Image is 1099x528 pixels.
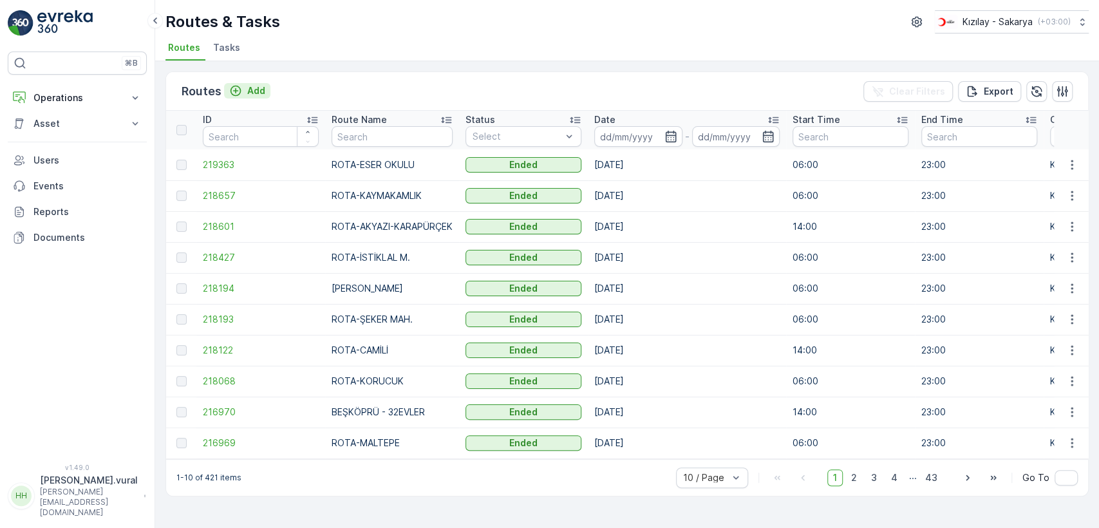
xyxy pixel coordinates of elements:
[786,397,915,428] td: 14:00
[588,428,786,458] td: [DATE]
[176,191,187,201] div: Toggle Row Selected
[588,180,786,211] td: [DATE]
[8,10,33,36] img: logo
[588,211,786,242] td: [DATE]
[465,373,581,389] button: Ended
[594,126,682,147] input: dd/mm/yyyy
[247,84,265,97] p: Add
[786,335,915,366] td: 14:00
[325,180,459,211] td: ROTA-KAYMAKAMLIK
[213,41,240,54] span: Tasks
[203,406,319,419] a: 216970
[168,41,200,54] span: Routes
[8,225,147,250] a: Documents
[915,304,1044,335] td: 23:00
[1022,471,1049,484] span: Go To
[465,404,581,420] button: Ended
[8,474,147,518] button: HH[PERSON_NAME].vural[PERSON_NAME][EMAIL_ADDRESS][DOMAIN_NAME]
[176,252,187,263] div: Toggle Row Selected
[921,126,1037,147] input: Search
[915,242,1044,273] td: 23:00
[865,469,883,486] span: 3
[915,428,1044,458] td: 23:00
[465,343,581,358] button: Ended
[786,428,915,458] td: 06:00
[786,273,915,304] td: 06:00
[11,486,32,506] div: HH
[685,129,690,144] p: -
[786,180,915,211] td: 06:00
[325,366,459,397] td: ROTA-KORUCUK
[33,180,142,193] p: Events
[465,188,581,203] button: Ended
[203,313,319,326] a: 218193
[8,85,147,111] button: Operations
[984,85,1013,98] p: Export
[915,335,1044,366] td: 23:00
[176,376,187,386] div: Toggle Row Selected
[203,344,319,357] a: 218122
[37,10,93,36] img: logo_light-DOdMpM7g.png
[325,273,459,304] td: [PERSON_NAME]
[827,469,843,486] span: 1
[325,211,459,242] td: ROTA-AKYAZI-KARAPÜRÇEK
[588,335,786,366] td: [DATE]
[8,111,147,137] button: Asset
[465,113,495,126] p: Status
[203,437,319,449] a: 216969
[224,83,270,99] button: Add
[935,15,957,29] img: k%C4%B1z%C4%B1lay_DTAvauz.png
[40,487,138,518] p: [PERSON_NAME][EMAIL_ADDRESS][DOMAIN_NAME]
[176,160,187,170] div: Toggle Row Selected
[203,220,319,233] a: 218601
[176,222,187,232] div: Toggle Row Selected
[176,473,241,483] p: 1-10 of 421 items
[889,85,945,98] p: Clear Filters
[594,113,615,126] p: Date
[1038,17,1071,27] p: ( +03:00 )
[509,282,538,295] p: Ended
[176,314,187,325] div: Toggle Row Selected
[793,126,908,147] input: Search
[786,304,915,335] td: 06:00
[8,464,147,471] span: v 1.49.0
[588,273,786,304] td: [DATE]
[963,15,1033,28] p: Kızılay - Sakarya
[786,211,915,242] td: 14:00
[473,130,561,143] p: Select
[909,469,917,486] p: ...
[8,199,147,225] a: Reports
[176,345,187,355] div: Toggle Row Selected
[958,81,1021,102] button: Export
[509,313,538,326] p: Ended
[176,438,187,448] div: Toggle Row Selected
[203,251,319,264] a: 218427
[203,375,319,388] a: 218068
[465,312,581,327] button: Ended
[915,149,1044,180] td: 23:00
[845,469,863,486] span: 2
[915,366,1044,397] td: 23:00
[915,211,1044,242] td: 23:00
[8,147,147,173] a: Users
[33,205,142,218] p: Reports
[588,397,786,428] td: [DATE]
[33,117,121,130] p: Asset
[509,189,538,202] p: Ended
[203,282,319,295] a: 218194
[203,113,212,126] p: ID
[509,251,538,264] p: Ended
[786,149,915,180] td: 06:00
[786,242,915,273] td: 06:00
[203,158,319,171] span: 219363
[919,469,943,486] span: 43
[165,12,280,32] p: Routes & Tasks
[203,189,319,202] span: 218657
[33,231,142,244] p: Documents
